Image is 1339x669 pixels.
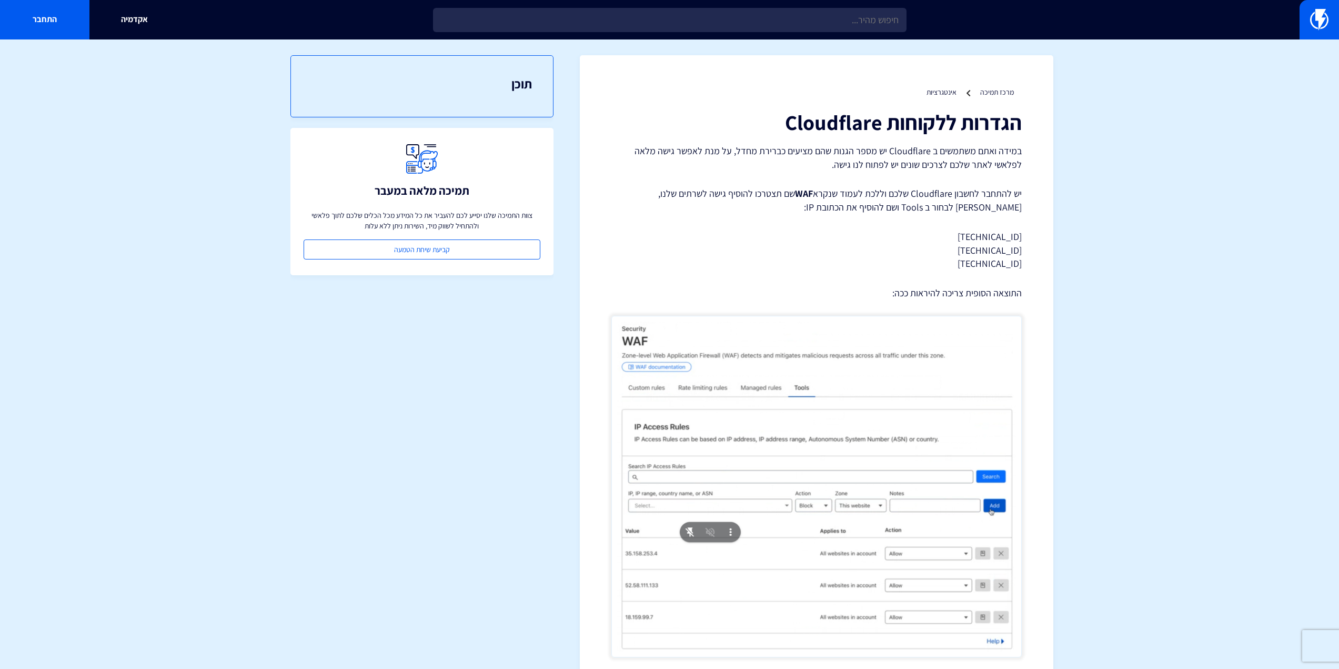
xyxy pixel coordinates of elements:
h3: תוכן [312,77,532,91]
p: [TECHNICAL_ID] [TECHNICAL_ID] [TECHNICAL_ID] [611,230,1022,271]
p: יש להתחבר לחשבון Cloudflare שלכם וללכת לעמוד שנקרא שם תצטרכו להוסיף גישה לשרתים שלנו, [PERSON_NAM... [611,187,1022,214]
p: צוות התמיכה שלנו יסייע לכם להעביר את כל המידע מכל הכלים שלכם לתוך פלאשי ולהתחיל לשווק מיד, השירות... [304,210,540,231]
p: במידה ואתם משתמשים ב Cloudflare יש מספר הגנות שהם מציעים כברירת מחדל, על מנת לאפשר גישה מלאה לפלא... [611,144,1022,171]
h3: תמיכה מלאה במעבר [375,184,469,197]
a: קביעת שיחת הטמעה [304,239,540,259]
h1: הגדרות ללקוחות Cloudflare [611,111,1022,134]
a: אינטגרציות [927,87,957,97]
a: מרכז תמיכה [980,87,1014,97]
strong: WAF [795,187,813,199]
input: חיפוש מהיר... [433,8,907,32]
p: התוצאה הסופית צריכה להיראות ככה: [611,286,1022,300]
